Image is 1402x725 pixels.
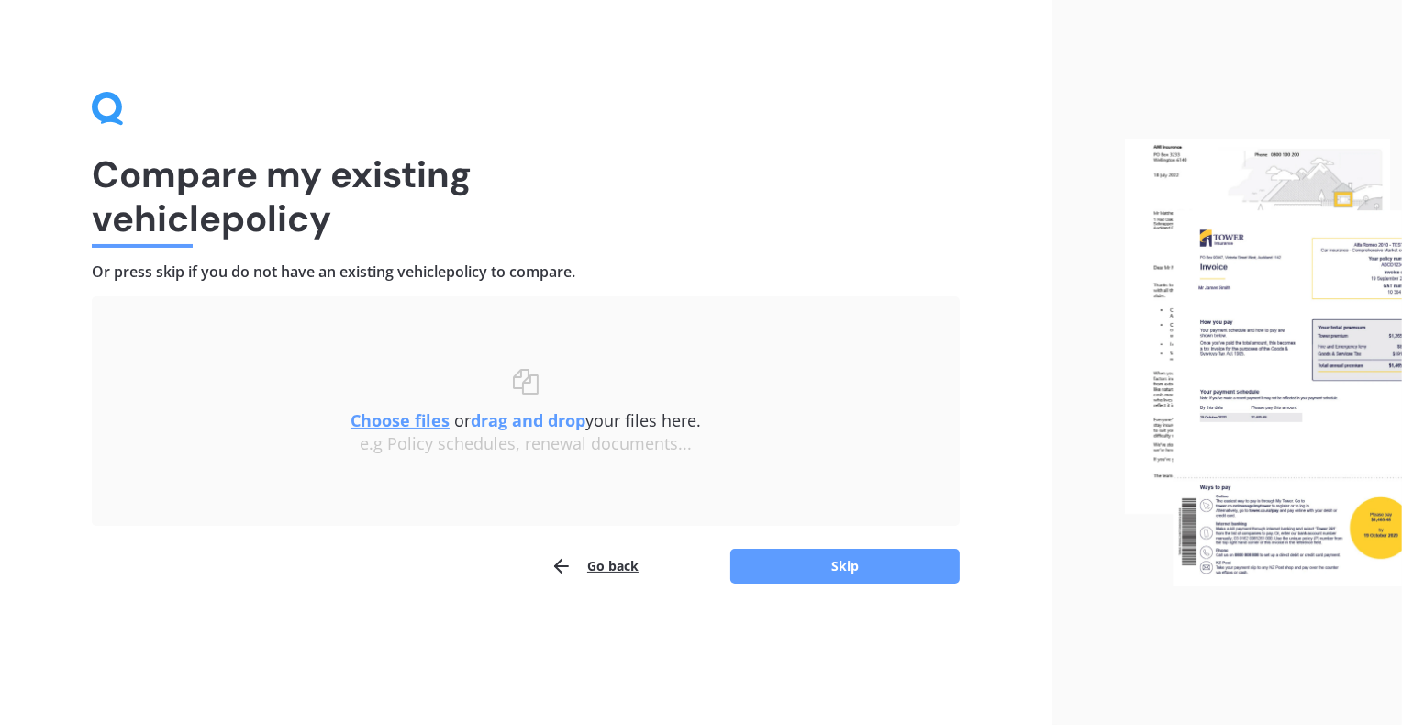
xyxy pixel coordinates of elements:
button: Go back [551,548,639,585]
img: files.webp [1125,139,1402,586]
u: Choose files [350,409,450,431]
h4: Or press skip if you do not have an existing vehicle policy to compare. [92,262,960,282]
button: Skip [730,549,960,584]
h1: Compare my existing vehicle policy [92,152,960,240]
div: e.g Policy schedules, renewal documents... [128,434,923,454]
b: drag and drop [471,409,585,431]
span: or your files here. [350,409,701,431]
